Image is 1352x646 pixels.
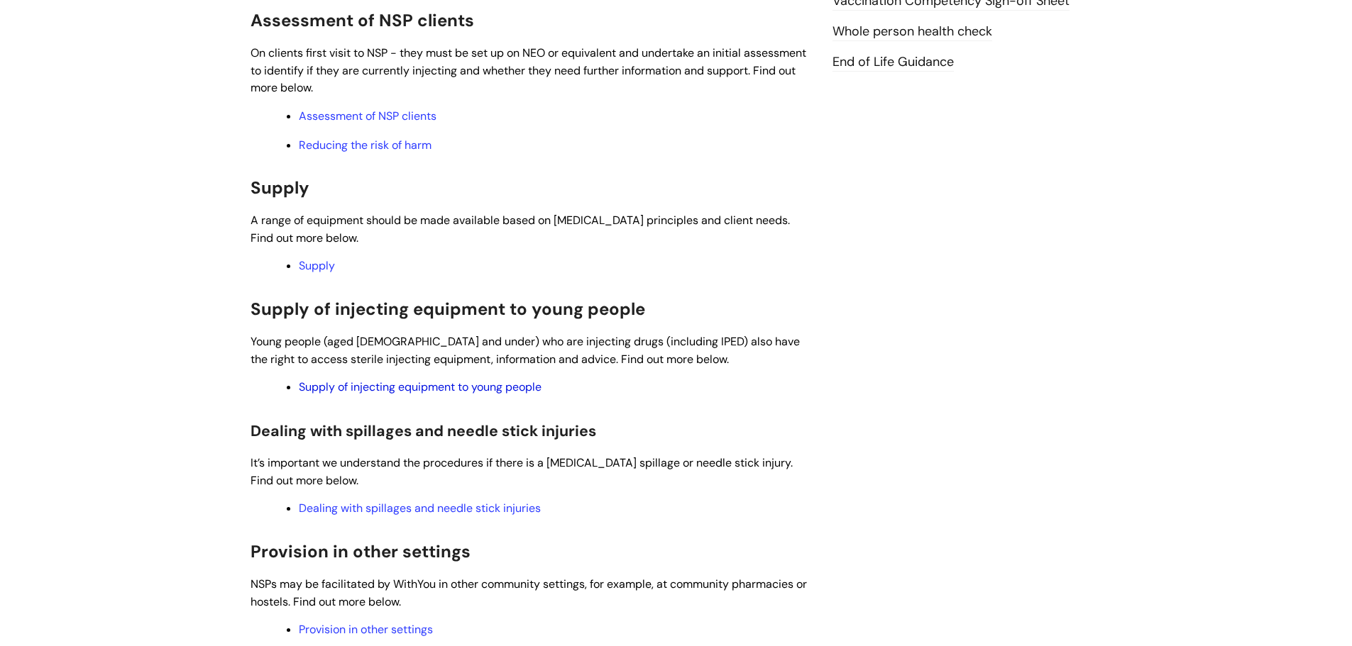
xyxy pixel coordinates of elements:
span: Assessment of NSP clients [251,9,474,31]
span: It’s important we understand the procedures if there is a [MEDICAL_DATA] spillage or needle stick... [251,455,793,488]
a: Assessment of NSP clients [299,108,436,123]
span: Supply [251,177,309,199]
a: End of Life Guidance [832,53,954,72]
span: NSPs may be facilitated by WithYou in other community settings, for example, at community pharmac... [251,577,807,609]
a: Supply of injecting equipment to young people [299,379,542,394]
span: Supply of injecting equipment to young people [251,298,645,320]
a: Reducing the risk of harm [299,138,432,152]
span: A range of equipment should be made available based on [MEDICAL_DATA] principles and client needs... [251,213,790,245]
a: Whole person health check [832,23,992,41]
span: Dealing with spillages and needle stick injuries [251,421,596,441]
a: Dealing with spillages and needle stick injuries [299,501,541,516]
span: On clients first visit to NSP - they must be set up on NEO or equivalent and undertake an initial... [251,45,806,96]
a: Provision in other settings [299,622,433,637]
span: Young people (aged [DEMOGRAPHIC_DATA] and under) who are injecting drugs (including IPED) also ha... [251,334,800,367]
span: Provision in other settings [251,540,471,562]
a: Supply [299,258,335,273]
